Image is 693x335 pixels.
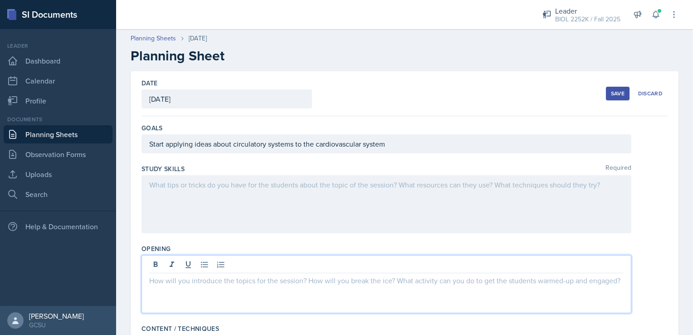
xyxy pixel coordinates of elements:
[4,115,112,123] div: Documents
[142,164,185,173] label: Study Skills
[4,92,112,110] a: Profile
[4,217,112,236] div: Help & Documentation
[605,164,631,173] span: Required
[555,5,620,16] div: Leader
[4,52,112,70] a: Dashboard
[189,34,207,43] div: [DATE]
[4,185,112,203] a: Search
[149,138,624,149] p: Start applying ideas about circulatory systems to the cardiovascular system
[4,125,112,143] a: Planning Sheets
[633,87,668,100] button: Discard
[142,244,171,253] label: Opening
[4,145,112,163] a: Observation Forms
[131,48,678,64] h2: Planning Sheet
[638,90,663,97] div: Discard
[4,165,112,183] a: Uploads
[29,320,84,330] div: GCSU
[4,42,112,50] div: Leader
[142,324,219,333] label: Content / Techniques
[29,311,84,320] div: [PERSON_NAME]
[142,79,157,88] label: Date
[611,90,625,97] div: Save
[606,87,630,100] button: Save
[4,72,112,90] a: Calendar
[555,15,620,24] div: BIOL 2252K / Fall 2025
[142,123,163,133] label: Goals
[131,34,176,43] a: Planning Sheets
